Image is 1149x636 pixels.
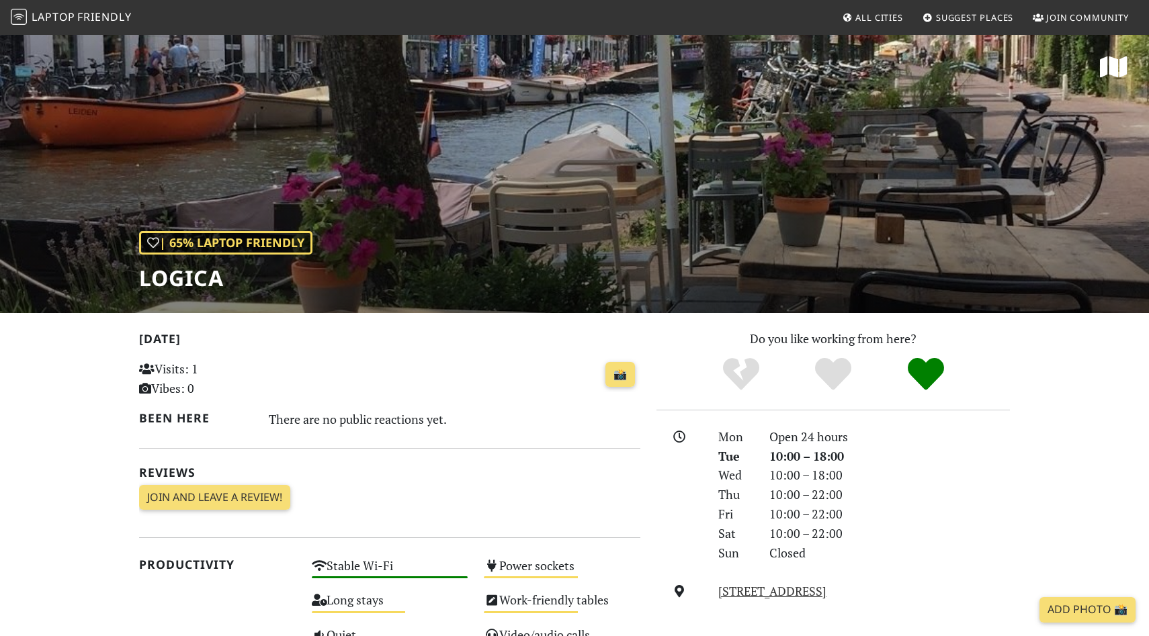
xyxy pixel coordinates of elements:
[656,329,1010,349] p: Do you like working from here?
[761,485,1018,504] div: 10:00 – 22:00
[1027,5,1134,30] a: Join Community
[917,5,1019,30] a: Suggest Places
[304,555,476,589] div: Stable Wi-Fi
[761,504,1018,524] div: 10:00 – 22:00
[32,9,75,24] span: Laptop
[710,504,761,524] div: Fri
[837,5,908,30] a: All Cities
[710,543,761,563] div: Sun
[880,356,972,393] div: Definitely!
[710,427,761,447] div: Mon
[139,465,640,480] h2: Reviews
[787,356,880,393] div: Yes
[936,11,1014,24] span: Suggest Places
[710,485,761,504] div: Thu
[139,332,640,351] h2: [DATE]
[476,555,648,589] div: Power sockets
[11,6,132,30] a: LaptopFriendly LaptopFriendly
[139,411,253,425] h2: Been here
[718,583,826,599] a: [STREET_ADDRESS]
[761,524,1018,543] div: 10:00 – 22:00
[710,447,761,466] div: Tue
[605,362,635,388] a: 📸
[139,359,296,398] p: Visits: 1 Vibes: 0
[77,9,131,24] span: Friendly
[1046,11,1129,24] span: Join Community
[139,485,290,510] a: Join and leave a review!
[1039,597,1136,623] a: Add Photo 📸
[761,427,1018,447] div: Open 24 hours
[710,465,761,485] div: Wed
[476,589,648,623] div: Work-friendly tables
[761,543,1018,563] div: Closed
[269,408,641,430] div: There are no public reactions yet.
[761,447,1018,466] div: 10:00 – 18:00
[855,11,903,24] span: All Cities
[304,589,476,623] div: Long stays
[710,524,761,543] div: Sat
[139,231,312,255] div: | 65% Laptop Friendly
[11,9,27,25] img: LaptopFriendly
[139,557,296,572] h2: Productivity
[139,265,312,291] h1: Logica
[761,465,1018,485] div: 10:00 – 18:00
[695,356,788,393] div: No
